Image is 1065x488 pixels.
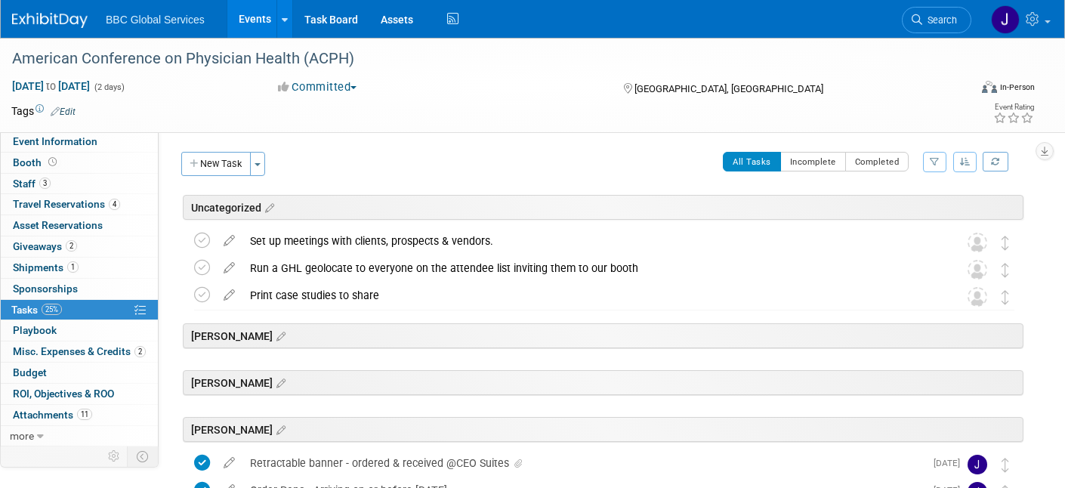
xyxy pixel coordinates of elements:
[181,152,251,176] button: New Task
[273,375,286,390] a: Edit sections
[983,152,1008,171] a: Refresh
[11,304,62,316] span: Tasks
[999,82,1035,93] div: In-Person
[183,195,1023,220] div: Uncategorized
[183,370,1023,395] div: [PERSON_NAME]
[13,156,60,168] span: Booth
[968,233,987,252] img: Unassigned
[1,131,158,152] a: Event Information
[1,258,158,278] a: Shipments1
[242,450,925,476] div: Retractable banner - ordered & received @CEO Suites
[13,178,51,190] span: Staff
[101,446,128,466] td: Personalize Event Tab Strip
[934,458,968,468] span: [DATE]
[109,199,120,210] span: 4
[242,283,937,308] div: Print case studies to share
[1,341,158,362] a: Misc. Expenses & Credits2
[12,13,88,28] img: ExhibitDay
[1002,290,1009,304] i: Move task
[273,422,286,437] a: Edit sections
[13,283,78,295] span: Sponsorships
[44,80,58,92] span: to
[968,455,987,474] img: Jennifer Benedict
[13,135,97,147] span: Event Information
[1,215,158,236] a: Asset Reservations
[216,234,242,248] a: edit
[106,14,205,26] span: BBC Global Services
[13,261,79,273] span: Shipments
[128,446,159,466] td: Toggle Event Tabs
[922,14,957,26] span: Search
[13,219,103,231] span: Asset Reservations
[51,107,76,117] a: Edit
[1002,236,1009,250] i: Move task
[273,79,363,95] button: Committed
[216,289,242,302] a: edit
[13,324,57,336] span: Playbook
[93,82,125,92] span: (2 days)
[13,198,120,210] span: Travel Reservations
[982,81,997,93] img: Format-Inperson.png
[13,409,92,421] span: Attachments
[242,228,937,254] div: Set up meetings with clients, prospects & vendors.
[183,417,1023,442] div: [PERSON_NAME]
[1002,458,1009,472] i: Move task
[242,255,937,281] div: Run a GHL geolocate to everyone on the attendee list inviting them to our booth
[13,388,114,400] span: ROI, Objectives & ROO
[1,236,158,257] a: Giveaways2
[261,199,274,215] a: Edit sections
[968,287,987,307] img: Unassigned
[634,83,823,94] span: [GEOGRAPHIC_DATA], [GEOGRAPHIC_DATA]
[7,45,948,73] div: American Conference on Physician Health (ACPH)
[42,304,62,315] span: 25%
[10,430,34,442] span: more
[780,152,846,171] button: Incomplete
[1002,263,1009,277] i: Move task
[1,174,158,194] a: Staff3
[1,194,158,215] a: Travel Reservations4
[67,261,79,273] span: 1
[216,261,242,275] a: edit
[11,103,76,119] td: Tags
[13,240,77,252] span: Giveaways
[883,79,1035,101] div: Event Format
[13,345,146,357] span: Misc. Expenses & Credits
[13,366,47,378] span: Budget
[216,456,242,470] a: edit
[134,346,146,357] span: 2
[66,240,77,252] span: 2
[1,300,158,320] a: Tasks25%
[11,79,91,93] span: [DATE] [DATE]
[991,5,1020,34] img: Jennifer Benedict
[845,152,909,171] button: Completed
[1,320,158,341] a: Playbook
[273,328,286,343] a: Edit sections
[902,7,971,33] a: Search
[1,153,158,173] a: Booth
[77,409,92,420] span: 11
[1,405,158,425] a: Attachments11
[1,384,158,404] a: ROI, Objectives & ROO
[183,323,1023,348] div: [PERSON_NAME]
[993,103,1034,111] div: Event Rating
[968,260,987,280] img: Unassigned
[723,152,781,171] button: All Tasks
[1,279,158,299] a: Sponsorships
[1,426,158,446] a: more
[39,178,51,189] span: 3
[45,156,60,168] span: Booth not reserved yet
[1,363,158,383] a: Budget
